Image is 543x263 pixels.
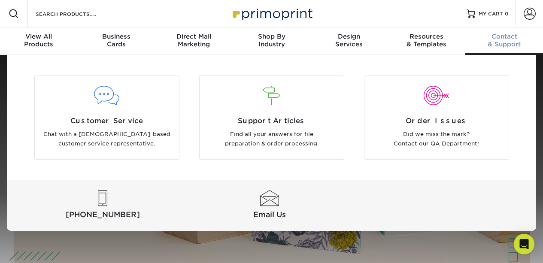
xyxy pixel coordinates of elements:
a: DesignServices [310,27,388,55]
span: Customer Service [41,116,173,126]
span: Business [78,33,155,40]
div: Cards [78,33,155,48]
a: Email Us [188,190,352,221]
span: [PHONE_NUMBER] [21,209,185,220]
a: Customer Service Chat with a [DEMOGRAPHIC_DATA]-based customer service representative. [31,76,183,160]
span: 0 [505,11,509,17]
a: Contact& Support [465,27,543,55]
span: Direct Mail [155,33,233,40]
span: Contact [465,33,543,40]
a: Support Articles Find all your answers for file preparation & order processing. [196,76,348,160]
div: & Templates [388,33,466,48]
a: Order Issues Did we miss the mark? Contact our QA Department! [361,76,513,160]
input: SEARCH PRODUCTS..... [35,9,118,19]
div: Services [310,33,388,48]
span: Support Articles [206,116,337,126]
p: Chat with a [DEMOGRAPHIC_DATA]-based customer service representative. [41,130,173,149]
a: BusinessCards [78,27,155,55]
p: Find all your answers for file preparation & order processing. [206,130,337,149]
div: Industry [233,33,310,48]
img: Primoprint [229,4,315,23]
span: MY CART [479,10,503,18]
div: & Support [465,33,543,48]
span: Resources [388,33,466,40]
span: Order Issues [371,116,502,126]
a: [PHONE_NUMBER] [21,190,185,221]
p: Did we miss the mark? Contact our QA Department! [371,130,502,149]
div: Marketing [155,33,233,48]
a: Resources& Templates [388,27,466,55]
a: Shop ByIndustry [233,27,310,55]
a: Direct MailMarketing [155,27,233,55]
span: Email Us [188,209,352,220]
span: Shop By [233,33,310,40]
div: Open Intercom Messenger [514,234,534,254]
span: Design [310,33,388,40]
